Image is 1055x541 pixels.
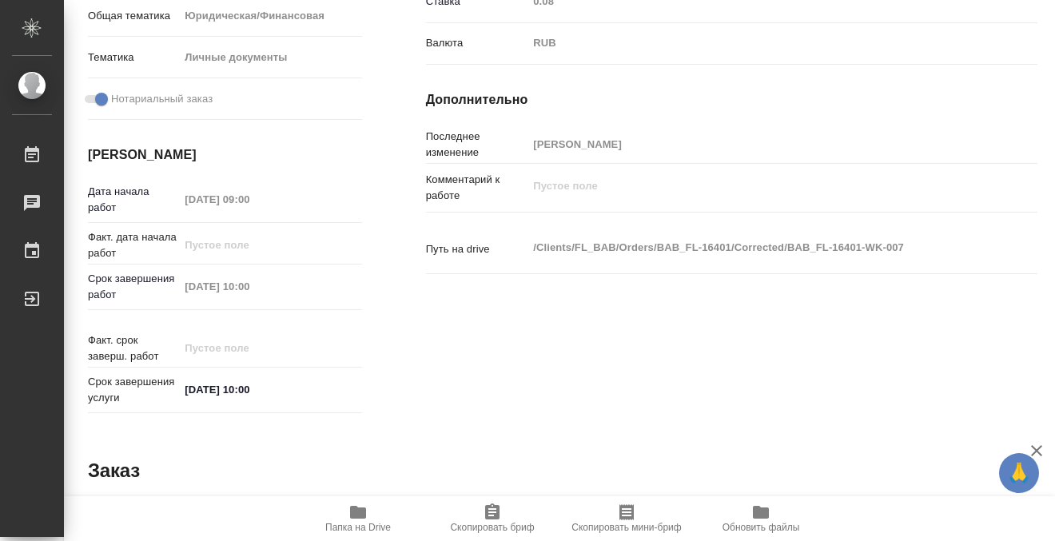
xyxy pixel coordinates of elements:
p: Дата начала работ [88,184,179,216]
button: 🙏 [999,453,1039,493]
span: Скопировать мини-бриф [571,522,681,533]
input: Пустое поле [179,275,319,298]
p: Путь на drive [426,241,528,257]
div: Юридическая/Финансовая [179,2,361,30]
p: Комментарий к работе [426,172,528,204]
h4: Дополнительно [426,90,1037,109]
button: Папка на Drive [291,496,425,541]
span: Папка на Drive [325,522,391,533]
input: ✎ Введи что-нибудь [179,378,319,401]
input: Пустое поле [179,336,319,360]
button: Скопировать бриф [425,496,559,541]
span: Скопировать бриф [450,522,534,533]
h4: [PERSON_NAME] [88,145,362,165]
div: Личные документы [179,44,361,71]
button: Скопировать мини-бриф [559,496,694,541]
p: Тематика [88,50,179,66]
input: Пустое поле [179,233,319,257]
textarea: /Clients/FL_BAB/Orders/BAB_FL-16401/Corrected/BAB_FL-16401-WK-007 [527,234,986,261]
span: Нотариальный заказ [111,91,213,107]
p: Факт. дата начала работ [88,229,179,261]
p: Срок завершения работ [88,271,179,303]
div: RUB [527,30,986,57]
p: Валюта [426,35,528,51]
h2: Заказ [88,458,140,483]
p: Срок завершения услуги [88,374,179,406]
input: Пустое поле [179,188,319,211]
button: Обновить файлы [694,496,828,541]
p: Последнее изменение [426,129,528,161]
input: Пустое поле [527,133,986,156]
span: 🙏 [1005,456,1033,490]
p: Факт. срок заверш. работ [88,332,179,364]
span: Обновить файлы [723,522,800,533]
p: Общая тематика [88,8,179,24]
